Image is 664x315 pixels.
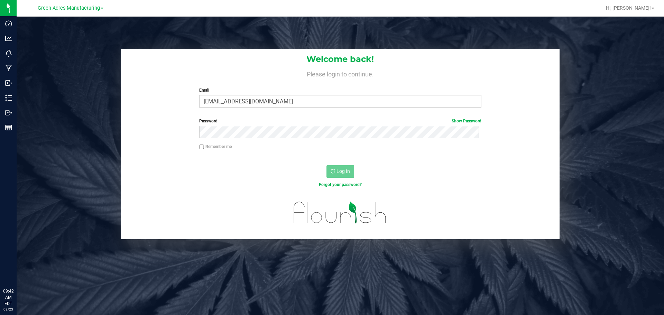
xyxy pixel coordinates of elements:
[5,35,12,42] inline-svg: Analytics
[5,50,12,57] inline-svg: Monitoring
[336,168,350,174] span: Log In
[3,307,13,312] p: 09/23
[285,195,395,230] img: flourish_logo.svg
[121,69,560,77] h4: Please login to continue.
[5,80,12,86] inline-svg: Inbound
[199,119,218,123] span: Password
[606,5,651,11] span: Hi, [PERSON_NAME]!
[5,94,12,101] inline-svg: Inventory
[5,65,12,72] inline-svg: Manufacturing
[121,55,560,64] h1: Welcome back!
[326,165,354,178] button: Log In
[5,124,12,131] inline-svg: Reports
[199,145,204,149] input: Remember me
[5,109,12,116] inline-svg: Outbound
[38,5,100,11] span: Green Acres Manufacturing
[5,20,12,27] inline-svg: Dashboard
[199,87,481,93] label: Email
[3,288,13,307] p: 09:42 AM EDT
[199,143,232,150] label: Remember me
[319,182,362,187] a: Forgot your password?
[452,119,481,123] a: Show Password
